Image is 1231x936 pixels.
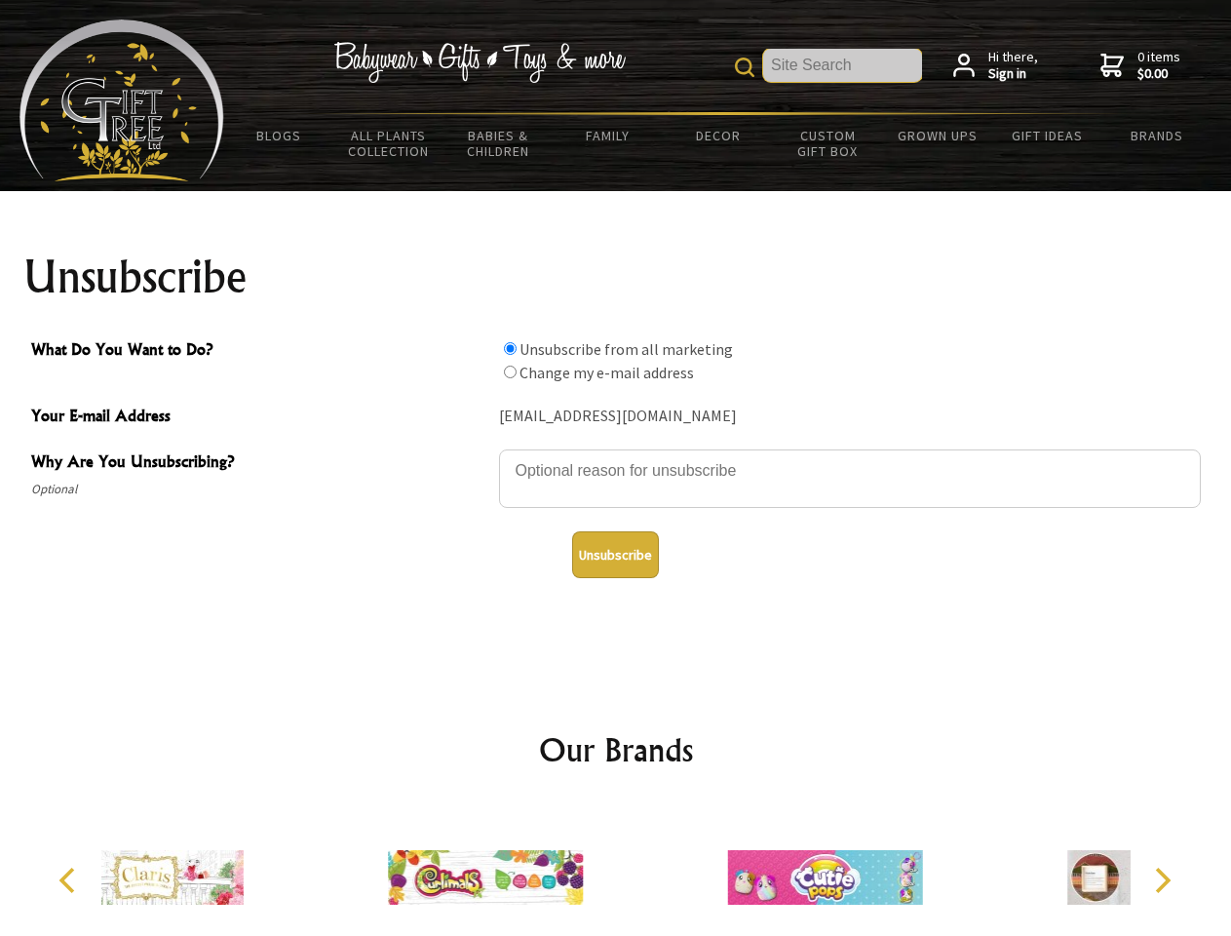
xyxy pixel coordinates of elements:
[763,49,922,82] input: Site Search
[988,49,1038,83] span: Hi there,
[554,115,664,156] a: Family
[953,49,1038,83] a: Hi there,Sign in
[333,42,626,83] img: Babywear - Gifts - Toys & more
[31,404,489,432] span: Your E-mail Address
[23,253,1209,300] h1: Unsubscribe
[992,115,1102,156] a: Gift Ideas
[572,531,659,578] button: Unsubscribe
[504,342,517,355] input: What Do You Want to Do?
[49,859,92,902] button: Previous
[1102,115,1212,156] a: Brands
[499,402,1201,432] div: [EMAIL_ADDRESS][DOMAIN_NAME]
[773,115,883,172] a: Custom Gift Box
[882,115,992,156] a: Grown Ups
[499,449,1201,508] textarea: Why Are You Unsubscribing?
[1137,65,1180,83] strong: $0.00
[224,115,334,156] a: BLOGS
[1140,859,1183,902] button: Next
[31,478,489,501] span: Optional
[31,449,489,478] span: Why Are You Unsubscribing?
[504,366,517,378] input: What Do You Want to Do?
[334,115,444,172] a: All Plants Collection
[1137,48,1180,83] span: 0 items
[443,115,554,172] a: Babies & Children
[988,65,1038,83] strong: Sign in
[31,337,489,366] span: What Do You Want to Do?
[519,363,694,382] label: Change my e-mail address
[735,58,754,77] img: product search
[519,339,733,359] label: Unsubscribe from all marketing
[19,19,224,181] img: Babyware - Gifts - Toys and more...
[1100,49,1180,83] a: 0 items$0.00
[663,115,773,156] a: Decor
[39,726,1193,773] h2: Our Brands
